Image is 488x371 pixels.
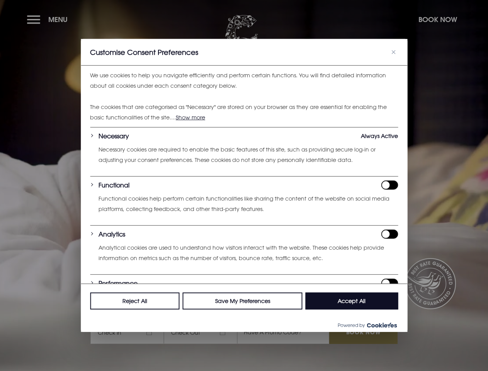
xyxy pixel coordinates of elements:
[81,39,407,332] div: Customise Consent Preferences
[99,279,138,288] button: Performance
[99,180,129,190] button: Functional
[99,145,398,165] p: Necessary cookies are required to enable the basic features of this site, such as providing secur...
[176,112,205,122] button: Show more
[381,230,398,239] input: Enable Analytics
[99,230,125,239] button: Analytics
[81,318,407,332] div: Powered by
[367,323,397,328] img: Cookieyes logo
[183,293,303,310] button: Save My Preferences
[99,194,398,214] p: Functional cookies help perform certain functionalities like sharing the content of the website o...
[391,50,395,54] img: Close
[381,180,398,190] input: Enable Functional
[90,293,180,310] button: Reject All
[99,243,398,263] p: Analytical cookies are used to understand how visitors interact with the website. These cookies h...
[90,70,398,91] p: We use cookies to help you navigate efficiently and perform certain functions. You will find deta...
[99,131,129,141] button: Necessary
[389,48,398,57] button: Close
[90,48,198,57] span: Customise Consent Preferences
[305,293,398,310] button: Accept All
[90,102,398,123] p: The cookies that are categorised as "Necessary" are stored on your browser as they are essential ...
[381,279,398,288] input: Enable Performance
[361,131,398,141] span: Always Active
